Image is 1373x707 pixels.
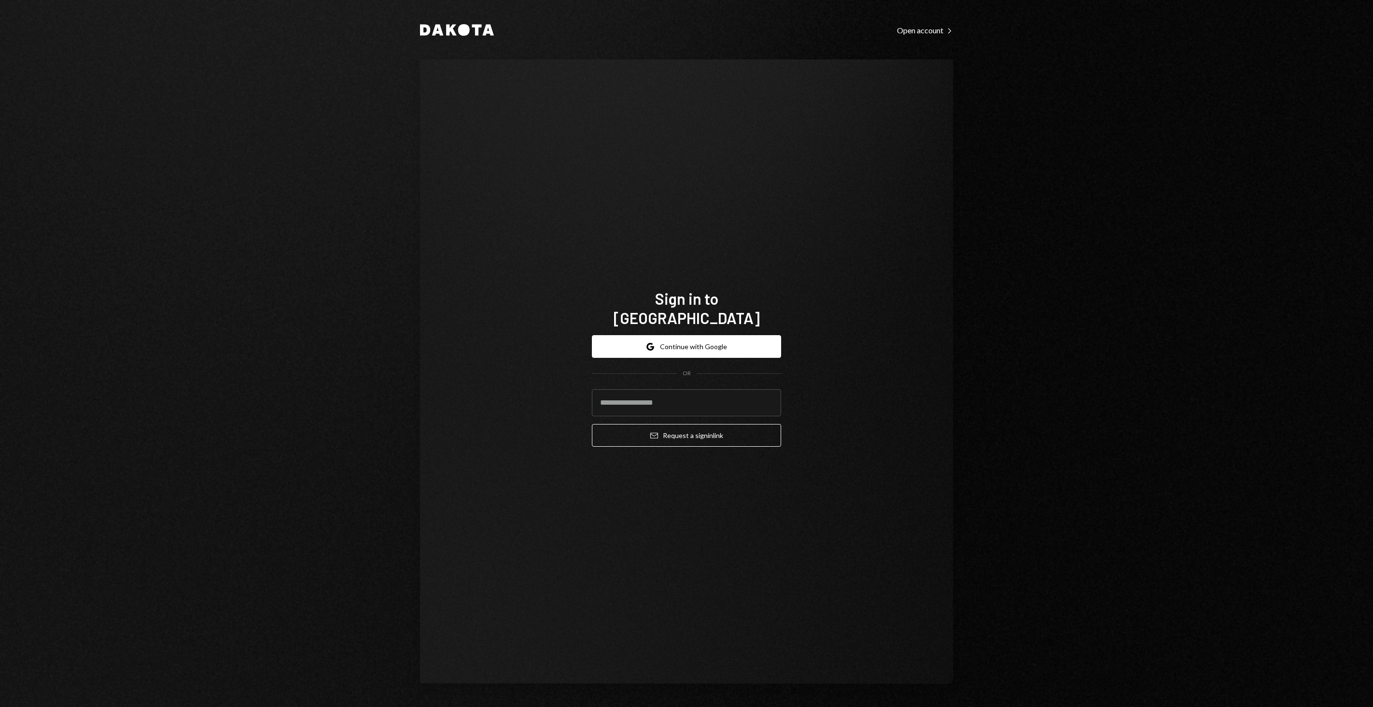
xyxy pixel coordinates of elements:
div: Open account [897,26,953,35]
button: Continue with Google [592,335,781,358]
a: Open account [897,25,953,35]
button: Request a signinlink [592,424,781,447]
h1: Sign in to [GEOGRAPHIC_DATA] [592,289,781,327]
div: OR [683,369,691,378]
